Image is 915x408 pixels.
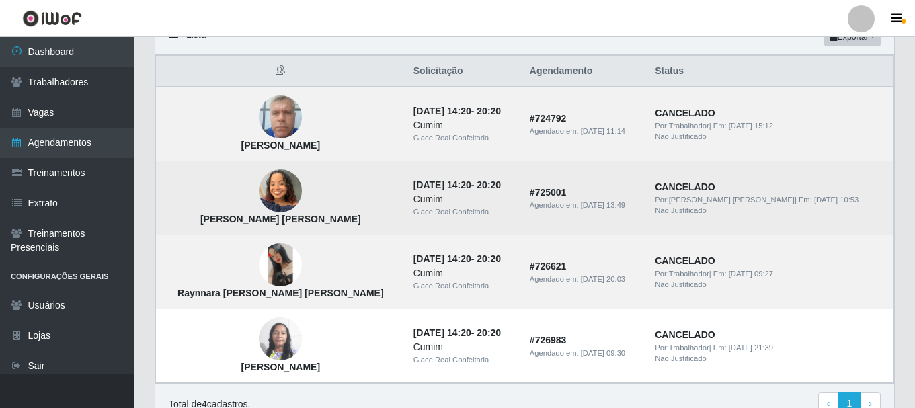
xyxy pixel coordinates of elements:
[655,131,885,142] div: Não Justificado
[413,354,514,366] div: Glace Real Confeitaria
[729,122,773,130] time: [DATE] 15:12
[655,353,885,364] div: Não Justificado
[413,179,471,190] time: [DATE] 14:20
[405,56,522,87] th: Solicitação
[413,253,501,264] strong: -
[655,181,715,192] strong: CANCELADO
[530,274,639,285] div: Agendado em:
[22,10,82,27] img: CoreUI Logo
[413,106,501,116] strong: -
[413,280,514,292] div: Glace Real Confeitaria
[655,122,709,130] span: Por: Trabalhador
[655,255,715,266] strong: CANCELADO
[655,343,709,352] span: Por: Trabalhador
[530,200,639,211] div: Agendado em:
[581,127,625,135] time: [DATE] 11:14
[413,106,471,116] time: [DATE] 14:20
[824,28,881,46] button: Exportar
[655,342,885,354] div: | Em:
[655,279,885,290] div: Não Justificado
[241,140,320,151] strong: [PERSON_NAME]
[522,56,647,87] th: Agendamento
[413,206,514,218] div: Glace Real Confeitaria
[413,327,471,338] time: [DATE] 14:20
[655,205,885,216] div: Não Justificado
[477,179,501,190] time: 20:20
[155,19,894,55] div: Lista
[413,118,514,132] div: Cumim
[814,196,859,204] time: [DATE] 10:53
[655,196,795,204] span: Por: [PERSON_NAME] [PERSON_NAME]
[655,194,885,206] div: | Em:
[655,120,885,132] div: | Em:
[530,335,567,345] strong: # 726983
[259,89,302,146] img: José Flávio da Costa
[413,266,514,280] div: Cumim
[241,362,320,372] strong: [PERSON_NAME]
[655,108,715,118] strong: CANCELADO
[413,192,514,206] div: Cumim
[477,106,501,116] time: 20:20
[259,311,302,368] img: Flávia de Oliveira Sales
[581,275,625,283] time: [DATE] 20:03
[413,132,514,144] div: Glace Real Confeitaria
[530,348,639,359] div: Agendado em:
[655,270,709,278] span: Por: Trabalhador
[530,126,639,137] div: Agendado em:
[200,214,361,225] strong: [PERSON_NAME] [PERSON_NAME]
[413,340,514,354] div: Cumim
[530,187,567,198] strong: # 725001
[655,329,715,340] strong: CANCELADO
[655,268,885,280] div: | Em:
[477,327,501,338] time: 20:20
[413,253,471,264] time: [DATE] 14:20
[177,288,384,298] strong: Raynnara [PERSON_NAME] [PERSON_NAME]
[413,179,501,190] strong: -
[530,261,567,272] strong: # 726621
[477,253,501,264] time: 20:20
[729,343,773,352] time: [DATE] 21:39
[729,270,773,278] time: [DATE] 09:27
[259,243,302,286] img: Raynnara Santana de Oliveira Silva
[530,113,567,124] strong: # 724792
[413,327,501,338] strong: -
[581,349,625,357] time: [DATE] 09:30
[581,201,625,209] time: [DATE] 13:49
[647,56,893,87] th: Status
[259,163,302,220] img: Lorrainy Gomes de Sousa Freire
